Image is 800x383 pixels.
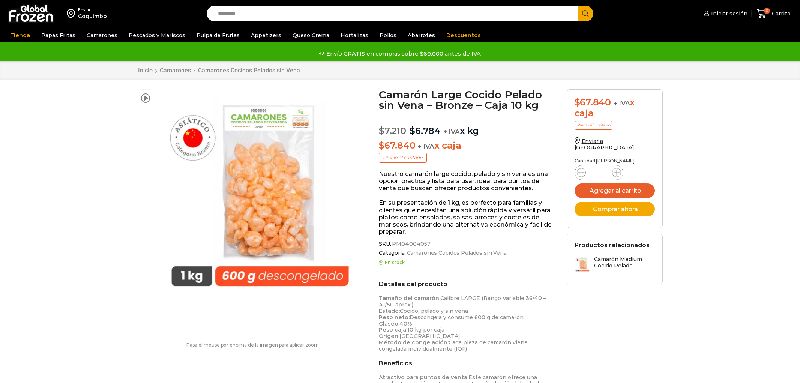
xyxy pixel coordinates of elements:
span: $ [410,125,415,136]
a: 0 Carrito [755,5,792,23]
h1: Camarón Large Cocido Pelado sin Vena – Bronze – Caja 10 kg [379,89,555,110]
a: Camarones [83,28,121,42]
img: address-field-icon.svg [67,7,78,20]
div: Coquimbo [78,12,107,20]
a: Hortalizas [337,28,372,42]
input: Product quantity [592,167,606,178]
nav: Breadcrumb [138,67,300,74]
a: Queso Crema [289,28,333,42]
span: Carrito [770,10,791,17]
a: Iniciar sesión [702,6,747,21]
a: Camarones Cocidos Pelados sin Vena [406,250,507,256]
a: Camarones [159,67,191,74]
h3: Camarón Medium Cocido Pelado... [594,256,655,269]
button: Search button [578,6,593,21]
h2: Beneficios [379,360,555,367]
span: + IVA [418,143,434,150]
span: Categoría: [379,250,555,256]
strong: Origen: [379,333,399,339]
span: $ [379,140,384,151]
strong: Atractivo para puntos de venta: [379,374,468,381]
a: Pulpa de Frutas [193,28,243,42]
p: Cantidad [PERSON_NAME] [575,158,655,164]
span: 0 [764,8,770,14]
bdi: 67.840 [575,97,611,108]
img: large [157,89,363,295]
strong: Método de congelación: [379,339,449,346]
strong: Peso neto: [379,314,410,321]
span: + IVA [614,99,630,107]
strong: Estado: [379,308,400,314]
a: Tienda [6,28,34,42]
p: Nuestro camarón large cocido, pelado y sin vena es una opción práctica y lista para usar, ideal p... [379,170,555,192]
span: Iniciar sesión [709,10,747,17]
p: En stock [379,260,555,265]
a: Appetizers [247,28,285,42]
span: SKU: [379,241,555,247]
button: Agregar al carrito [575,183,655,198]
a: Enviar a [GEOGRAPHIC_DATA] [575,138,635,151]
p: x caja [379,140,555,151]
div: Enviar a [78,7,107,12]
div: x caja [575,97,655,119]
a: Camarones Cocidos Pelados sin Vena [198,67,300,74]
span: $ [575,97,580,108]
a: Pollos [376,28,400,42]
bdi: 7.210 [379,125,406,136]
h2: Productos relacionados [575,242,650,249]
p: Precio al contado [575,121,612,130]
p: Precio al contado [379,153,427,162]
strong: Glaseo: [379,320,399,327]
h2: Detalles del producto [379,281,555,288]
strong: Peso caja: [379,326,407,333]
p: Calibre LARGE (Rango Variable 36/40 – 41/50 aprox.) Cocido, pelado y sin vena Descongela y consum... [379,295,555,352]
a: Descuentos [443,28,485,42]
span: + IVA [443,128,460,135]
span: PM04004057 [391,241,431,247]
p: x kg [379,118,555,137]
a: Papas Fritas [38,28,79,42]
a: Camarón Medium Cocido Pelado... [575,256,655,272]
a: Abarrotes [404,28,439,42]
a: Pescados y Mariscos [125,28,189,42]
p: En su presentación de 1 kg, es perfecto para familias y clientes que necesitan una solución rápid... [379,199,555,235]
button: Comprar ahora [575,202,655,216]
p: Pasa el mouse por encima de la imagen para aplicar zoom [138,342,368,348]
strong: Tamaño del camarón: [379,295,440,302]
bdi: 6.784 [410,125,441,136]
span: $ [379,125,384,136]
a: Inicio [138,67,153,74]
bdi: 67.840 [379,140,415,151]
